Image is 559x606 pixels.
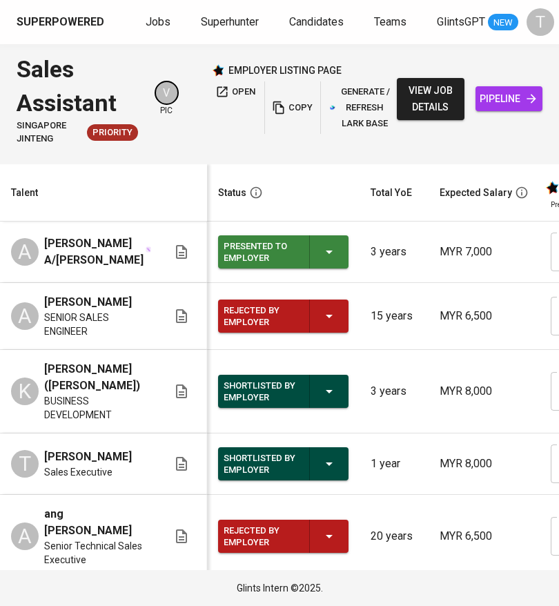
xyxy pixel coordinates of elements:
[371,244,418,260] p: 3 years
[488,16,518,30] span: NEW
[371,383,418,400] p: 3 years
[397,78,464,120] button: view job details
[440,308,529,324] p: MYR 6,500
[224,449,298,480] div: Shortlisted by Employer
[330,84,394,131] span: generate / refresh lark base
[11,238,39,266] div: A
[371,528,418,545] p: 20 years
[146,14,173,31] a: Jobs
[44,465,112,479] span: Sales Executive
[44,361,151,394] span: [PERSON_NAME] ([PERSON_NAME])
[44,235,144,268] span: [PERSON_NAME] A/[PERSON_NAME]
[11,522,39,550] div: A
[289,14,346,31] a: Candidates
[437,14,518,31] a: GlintsGPT NEW
[374,14,409,31] a: Teams
[224,237,298,268] div: Presented to Employer
[146,246,151,252] img: magic_wand.svg
[440,456,529,472] p: MYR 8,000
[218,375,349,408] button: Shortlisted by Employer
[44,394,151,422] span: BUSINESS DEVELOPMENT
[440,184,512,202] div: Expected Salary
[527,8,554,36] div: T
[212,64,224,77] img: Glints Star
[371,456,418,472] p: 1 year
[228,63,342,77] p: employer listing page
[44,539,151,567] span: Senior Technical Sales Executive
[545,181,559,195] img: glints_star.svg
[11,184,38,202] div: Talent
[371,184,412,202] div: Total YoE
[374,15,406,28] span: Teams
[224,377,298,407] div: Shortlisted by Employer
[17,52,138,119] div: Sales Assistant
[330,105,335,110] img: lark
[44,449,132,465] span: [PERSON_NAME]
[201,14,262,31] a: Superhunter
[146,15,170,28] span: Jobs
[440,244,529,260] p: MYR 7,000
[87,126,138,139] span: Priority
[218,184,246,202] div: Status
[44,311,151,338] span: SENIOR SALES ENGINEER
[11,302,39,330] div: A
[11,378,39,405] div: K
[212,81,259,103] button: open
[224,522,298,552] div: Rejected by Employer
[17,14,107,30] a: Superpowered
[44,294,132,311] span: [PERSON_NAME]
[218,235,349,268] button: Presented to Employer
[212,81,259,134] a: open
[440,528,529,545] p: MYR 6,500
[218,520,349,553] button: Rejected by Employer
[17,119,81,145] span: Singapore Jinteng
[437,15,485,28] span: GlintsGPT
[274,100,311,116] span: copy
[224,302,298,332] div: Rejected by Employer
[87,124,138,141] div: New Job received from Demand Team
[475,86,542,112] a: pipeline
[17,14,104,30] div: Superpowered
[408,82,453,116] span: view job details
[201,15,259,28] span: Superhunter
[440,383,529,400] p: MYR 8,000
[155,81,179,117] div: pic
[289,15,344,28] span: Candidates
[218,447,349,480] button: Shortlisted by Employer
[326,81,398,134] button: lark generate / refresh lark base
[11,450,39,478] div: T
[218,300,349,333] button: Rejected by Employer
[371,308,418,324] p: 15 years
[215,84,255,100] span: open
[271,81,315,134] button: copy
[487,90,531,108] span: pipeline
[44,506,151,539] span: ang [PERSON_NAME]
[155,81,179,105] div: V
